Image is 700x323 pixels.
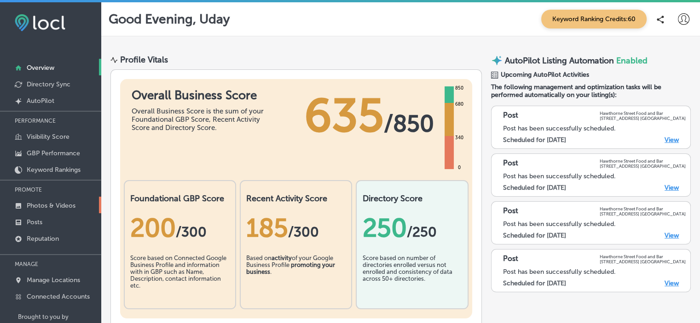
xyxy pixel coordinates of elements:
p: Keyword Rankings [27,166,81,174]
p: [STREET_ADDRESS] [GEOGRAPHIC_DATA] [600,211,686,216]
p: Photos & Videos [27,202,75,210]
div: 200 [130,213,230,243]
p: Post [503,254,518,264]
label: Scheduled for [DATE] [503,232,566,239]
span: /300 [288,224,319,240]
label: Scheduled for [DATE] [503,184,566,192]
p: GBP Performance [27,149,80,157]
div: Post has been successfully scheduled. [503,220,686,228]
div: 0 [456,164,463,171]
p: Brought to you by [18,313,101,320]
label: Scheduled for [DATE] [503,136,566,144]
p: Hawthorne Street Food and Bar [600,254,686,259]
img: autopilot-icon [491,55,503,66]
span: The following management and optimization tasks will be performed automatically on your listing(s): [491,83,691,99]
p: Visibility Score [27,133,69,141]
a: View [665,279,679,287]
span: /250 [406,224,436,240]
a: View [665,232,679,239]
p: Posts [27,218,42,226]
p: Hawthorne Street Food and Bar [600,111,686,116]
p: [STREET_ADDRESS] [GEOGRAPHIC_DATA] [600,116,686,121]
p: Post [503,159,518,169]
div: 850 [453,85,465,92]
p: Manage Locations [27,276,80,284]
h2: Foundational GBP Score [130,193,230,204]
p: [STREET_ADDRESS] [GEOGRAPHIC_DATA] [600,164,686,169]
p: Good Evening, Uday [109,11,230,27]
h2: Directory Score [362,193,462,204]
span: 635 [304,88,384,143]
p: Connected Accounts [27,293,90,300]
p: Post [503,111,518,121]
p: AutoPilot [27,97,54,105]
span: Upcoming AutoPilot Activities [501,71,589,79]
div: Post has been successfully scheduled. [503,125,686,132]
p: Overview [27,64,54,72]
div: Post has been successfully scheduled. [503,268,686,276]
p: Reputation [27,235,59,243]
label: Scheduled for [DATE] [503,279,566,287]
a: View [665,184,679,192]
span: / 300 [176,224,207,240]
div: 340 [453,134,465,142]
span: Keyword Ranking Credits: 60 [541,10,647,28]
span: / 850 [384,110,434,137]
div: 680 [453,101,465,108]
p: Post [503,206,518,216]
p: Hawthorne Street Food and Bar [600,159,686,164]
p: Directory Sync [27,80,70,88]
b: promoting your business [246,261,335,275]
div: 250 [362,213,462,243]
div: Overall Business Score is the sum of your Foundational GBP Score, Recent Activity Score and Direc... [132,107,270,132]
div: Score based on number of directories enrolled versus not enrolled and consistency of data across ... [362,255,462,300]
div: Score based on Connected Google Business Profile and information with in GBP such as Name, Descri... [130,255,230,300]
div: Based on of your Google Business Profile . [246,255,346,300]
p: [STREET_ADDRESS] [GEOGRAPHIC_DATA] [600,259,686,264]
h2: Recent Activity Score [246,193,346,204]
p: Hawthorne Street Food and Bar [600,206,686,211]
span: Enabled [616,56,648,66]
div: 185 [246,213,346,243]
h1: Overall Business Score [132,88,270,102]
p: AutoPilot Listing Automation [505,56,614,66]
div: Profile Vitals [120,55,168,65]
img: fda3e92497d09a02dc62c9cd864e3231.png [15,14,65,31]
div: Post has been successfully scheduled. [503,172,686,180]
b: activity [272,255,292,261]
a: View [665,136,679,144]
